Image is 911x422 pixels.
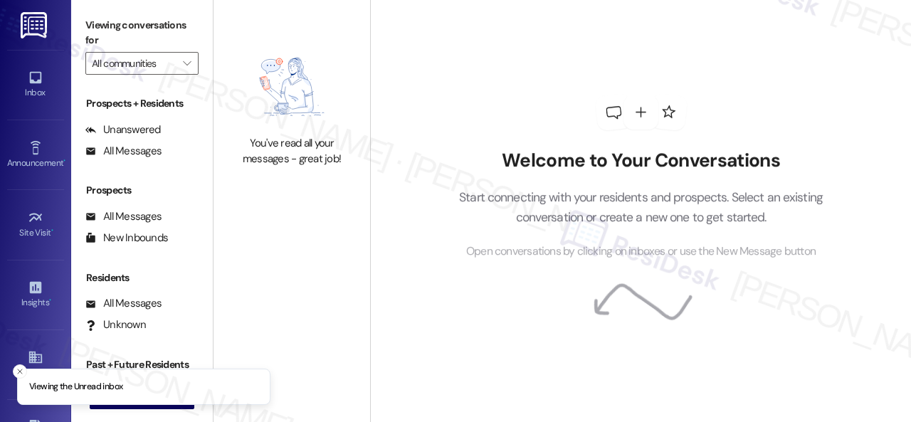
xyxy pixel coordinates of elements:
a: Site Visit • [7,206,64,244]
div: All Messages [85,209,162,224]
p: Start connecting with your residents and prospects. Select an existing conversation or create a n... [438,187,845,228]
img: ResiDesk Logo [21,12,50,38]
div: Past + Future Residents [71,357,213,372]
button: Close toast [13,364,27,379]
span: • [49,295,51,305]
div: Unknown [85,317,146,332]
label: Viewing conversations for [85,14,199,52]
img: empty-state [236,45,348,130]
a: Inbox [7,65,64,104]
div: All Messages [85,144,162,159]
div: Prospects [71,183,213,198]
div: Residents [71,270,213,285]
input: All communities [92,52,176,75]
div: You've read all your messages - great job! [229,136,354,167]
a: Insights • [7,275,64,314]
div: New Inbounds [85,231,168,246]
span: • [51,226,53,236]
h2: Welcome to Your Conversations [438,149,845,172]
span: • [63,156,65,166]
div: Prospects + Residents [71,96,213,111]
a: Buildings [7,345,64,384]
span: Open conversations by clicking on inboxes or use the New Message button [466,243,816,260]
p: Viewing the Unread inbox [29,381,122,394]
div: Unanswered [85,122,161,137]
div: All Messages [85,296,162,311]
i:  [183,58,191,69]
